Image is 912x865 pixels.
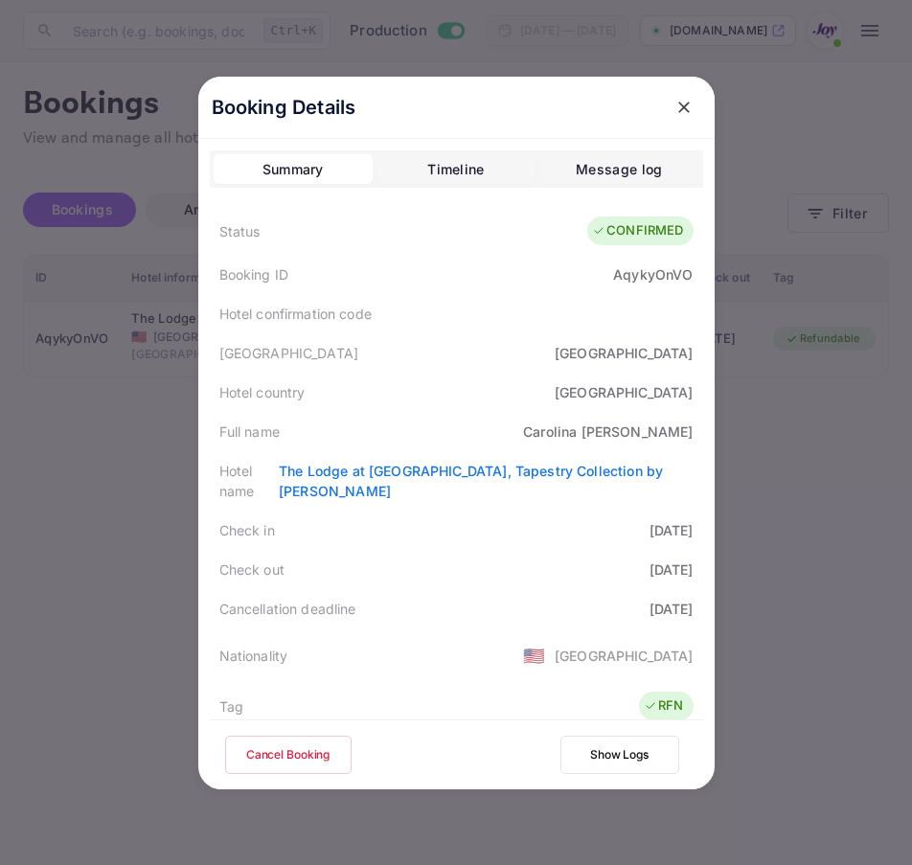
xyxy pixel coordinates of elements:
[650,599,694,619] div: [DATE]
[650,559,694,580] div: [DATE]
[219,646,288,666] div: Nationality
[576,158,662,181] div: Message log
[219,599,356,619] div: Cancellation deadline
[650,520,694,540] div: [DATE]
[539,154,698,185] button: Message log
[219,696,243,717] div: Tag
[219,264,289,285] div: Booking ID
[219,343,359,363] div: [GEOGRAPHIC_DATA]
[262,158,324,181] div: Summary
[613,264,693,285] div: AqykyOnVO
[212,93,356,122] p: Booking Details
[219,421,280,442] div: Full name
[219,304,372,324] div: Hotel confirmation code
[523,638,545,672] span: United States
[523,421,693,442] div: Carolina [PERSON_NAME]
[219,520,275,540] div: Check in
[644,696,683,716] div: RFN
[560,736,679,774] button: Show Logs
[219,221,261,241] div: Status
[219,382,306,402] div: Hotel country
[376,154,536,185] button: Timeline
[219,559,285,580] div: Check out
[555,646,694,666] div: [GEOGRAPHIC_DATA]
[214,154,373,185] button: Summary
[555,343,694,363] div: [GEOGRAPHIC_DATA]
[219,461,280,501] div: Hotel name
[555,382,694,402] div: [GEOGRAPHIC_DATA]
[427,158,484,181] div: Timeline
[279,463,663,499] a: The Lodge at [GEOGRAPHIC_DATA], Tapestry Collection by [PERSON_NAME]
[225,736,352,774] button: Cancel Booking
[592,221,683,240] div: CONFIRMED
[667,90,701,125] button: close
